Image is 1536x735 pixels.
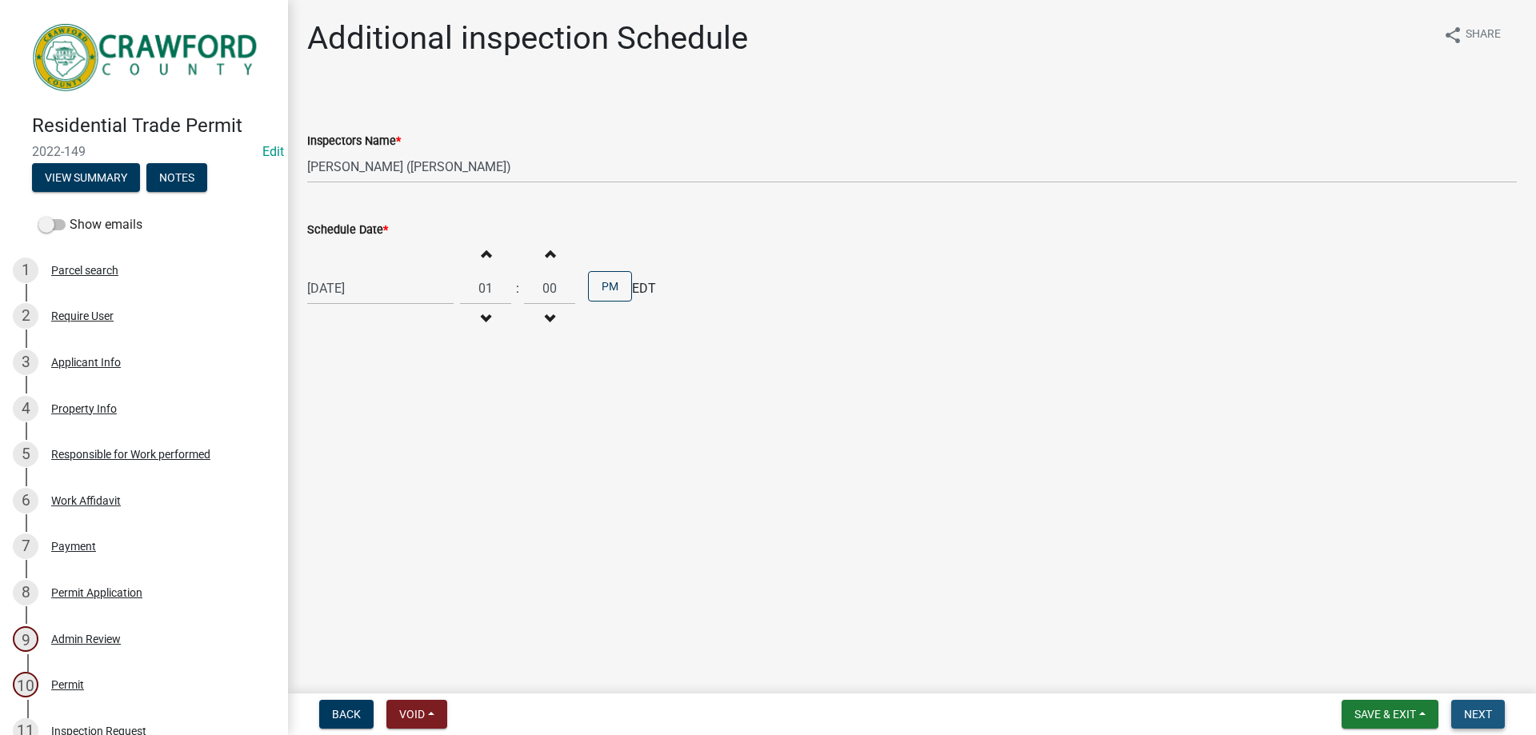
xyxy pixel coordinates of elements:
button: shareShare [1430,19,1514,50]
button: Next [1451,700,1505,729]
span: Save & Exit [1354,708,1416,721]
label: Schedule Date [307,225,388,236]
span: Next [1464,708,1492,721]
div: 8 [13,580,38,605]
div: Payment [51,541,96,552]
div: 2 [13,303,38,329]
div: 9 [13,626,38,652]
input: Hours [460,272,511,305]
button: View Summary [32,163,140,192]
div: : [511,279,524,298]
label: Show emails [38,215,142,234]
button: PM [588,271,632,302]
h4: Residential Trade Permit [32,114,275,138]
span: EDT [632,279,656,298]
div: Responsible for Work performed [51,449,210,460]
span: Back [332,708,361,721]
button: Notes [146,163,207,192]
div: 4 [13,396,38,421]
div: 1 [13,258,38,283]
span: Void [399,708,425,721]
wm-modal-confirm: Summary [32,172,140,185]
div: 7 [13,533,38,559]
input: mm/dd/yyyy [307,272,454,305]
div: Permit Application [51,587,142,598]
h1: Additional inspection Schedule [307,19,748,58]
div: 5 [13,441,38,467]
i: share [1443,26,1462,45]
div: 3 [13,350,38,375]
div: 6 [13,488,38,513]
div: Permit [51,679,84,690]
input: Minutes [524,272,575,305]
div: Work Affidavit [51,495,121,506]
wm-modal-confirm: Edit Application Number [262,144,284,159]
div: Applicant Info [51,357,121,368]
div: Parcel search [51,265,118,276]
button: Save & Exit [1342,700,1438,729]
span: Share [1466,26,1501,45]
div: Require User [51,310,114,322]
button: Void [386,700,447,729]
div: Admin Review [51,633,121,645]
img: Crawford County, Georgia [32,17,262,98]
button: Back [319,700,374,729]
label: Inspectors Name [307,136,401,147]
a: Edit [262,144,284,159]
wm-modal-confirm: Notes [146,172,207,185]
span: 2022-149 [32,144,256,159]
div: 10 [13,672,38,697]
div: Property Info [51,403,117,414]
